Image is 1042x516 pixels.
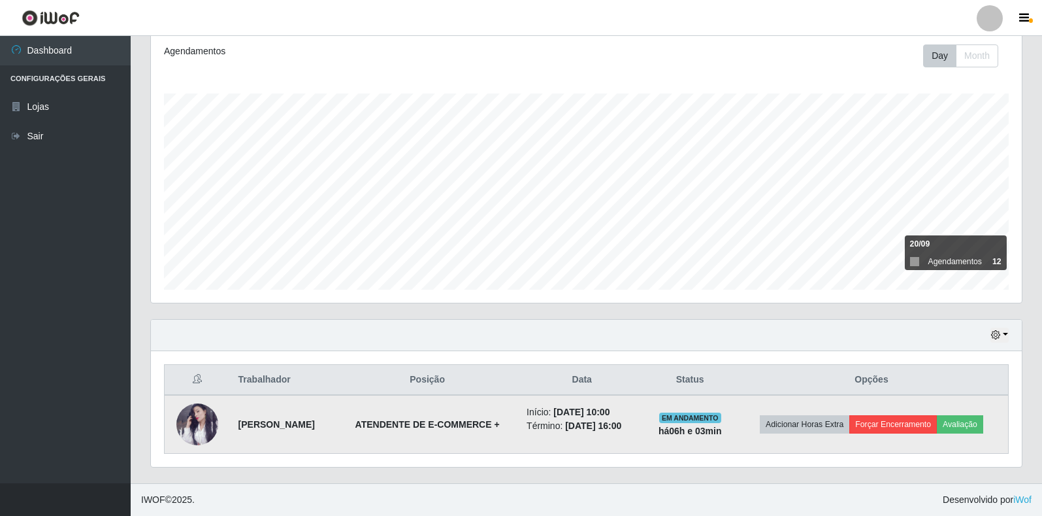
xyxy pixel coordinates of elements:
th: Data [519,365,645,396]
div: First group [923,44,998,67]
li: Início: [527,405,637,419]
button: Day [923,44,956,67]
th: Status [645,365,735,396]
th: Opções [735,365,1008,396]
span: © 2025 . [141,493,195,507]
img: 1757034953897.jpeg [176,404,218,445]
strong: ATENDENTE DE E-COMMERCE + [355,419,500,430]
th: Trabalhador [231,365,336,396]
button: Month [956,44,998,67]
button: Avaliação [937,415,983,434]
span: EM ANDAMENTO [659,413,721,423]
button: Adicionar Horas Extra [760,415,849,434]
a: iWof [1013,494,1032,505]
span: IWOF [141,494,165,505]
strong: [PERSON_NAME] [238,419,315,430]
li: Término: [527,419,637,433]
th: Posição [336,365,519,396]
strong: há 06 h e 03 min [659,426,722,436]
div: Toolbar with button groups [923,44,1009,67]
div: Agendamentos [164,44,504,58]
img: CoreUI Logo [22,10,80,26]
time: [DATE] 10:00 [553,407,610,417]
button: Forçar Encerramento [849,415,937,434]
time: [DATE] 16:00 [565,421,621,431]
span: Desenvolvido por [943,493,1032,507]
